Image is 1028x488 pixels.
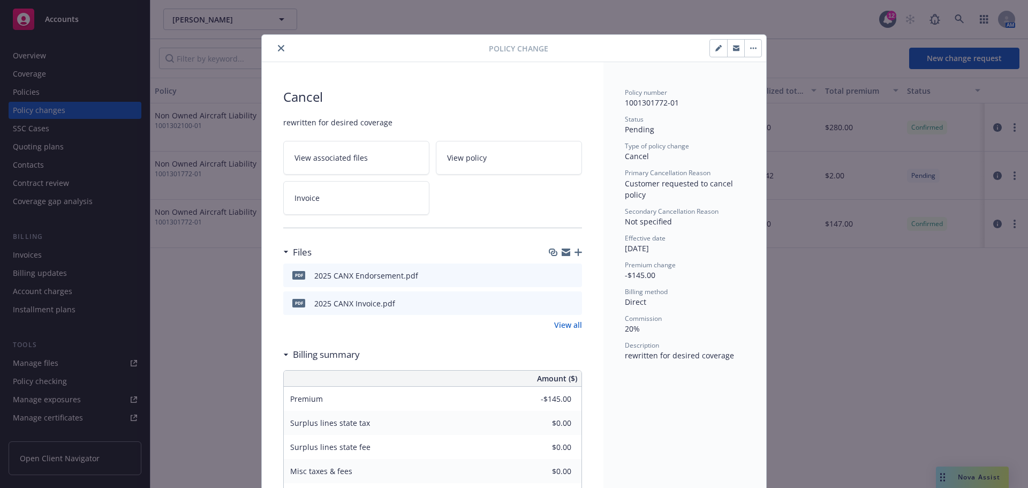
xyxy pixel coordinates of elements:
[625,124,654,134] span: Pending
[436,141,582,175] a: View policy
[625,243,649,253] span: [DATE]
[537,373,577,384] span: Amount ($)
[292,271,305,279] span: pdf
[508,439,578,455] input: 0.00
[625,270,655,280] span: -$145.00
[625,151,649,161] span: Cancel
[625,314,662,323] span: Commission
[290,394,323,404] span: Premium
[625,297,646,307] span: Direct
[508,391,578,407] input: 0.00
[625,260,676,269] span: Premium change
[625,207,719,216] span: Secondary Cancellation Reason
[283,348,360,362] div: Billing summary
[447,152,487,163] span: View policy
[290,442,371,452] span: Surplus lines state fee
[314,270,418,281] div: 2025 CANX Endorsement.pdf
[551,298,560,309] button: download file
[294,192,320,204] span: Invoice
[625,88,667,97] span: Policy number
[290,418,370,428] span: Surplus lines state tax
[489,43,548,54] span: Policy Change
[625,141,689,151] span: Type of policy change
[293,348,360,362] h3: Billing summary
[293,245,312,259] h3: Files
[551,270,560,281] button: download file
[625,324,640,334] span: 20%
[568,298,578,309] button: preview file
[283,181,429,215] a: Invoice
[283,117,582,128] span: rewritten for desired coverage
[554,319,582,331] a: View all
[275,42,288,55] button: close
[292,299,305,307] span: pdf
[294,152,368,163] span: View associated files
[625,287,668,296] span: Billing method
[283,141,429,175] a: View associated files
[508,463,578,479] input: 0.00
[625,178,735,200] span: Customer requested to cancel policy
[625,115,644,124] span: Status
[625,97,679,108] span: 1001301772-01
[625,350,734,361] span: rewritten for desired coverage
[625,341,659,350] span: Description
[625,216,672,227] span: Not specified
[625,168,710,177] span: Primary Cancellation Reason
[568,270,578,281] button: preview file
[625,234,666,243] span: Effective date
[283,88,582,106] span: Cancel
[314,298,395,309] div: 2025 CANX Invoice.pdf
[283,245,312,259] div: Files
[290,466,352,476] span: Misc taxes & fees
[508,415,578,431] input: 0.00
